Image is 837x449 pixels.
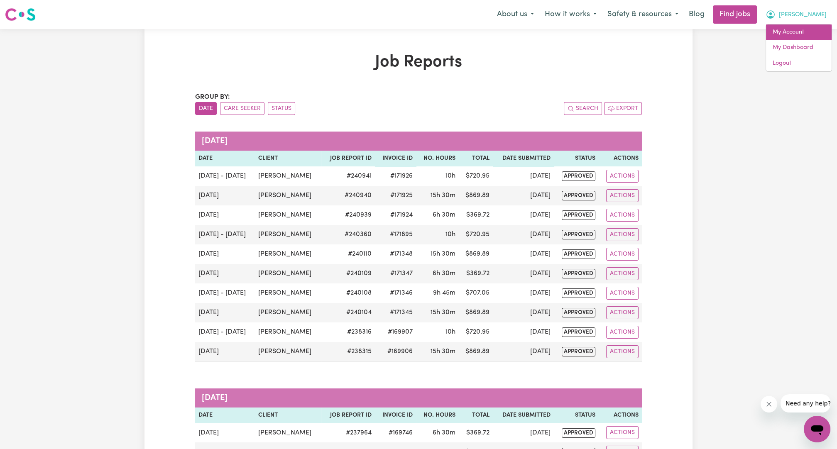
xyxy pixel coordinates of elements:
[606,170,639,183] button: Actions
[493,283,554,303] td: [DATE]
[562,347,595,356] span: approved
[433,270,455,277] span: 6 hours 30 minutes
[604,102,642,115] button: Export
[321,264,375,283] td: # 240109
[195,423,255,442] td: [DATE]
[684,5,710,24] a: Blog
[606,326,639,339] button: Actions
[255,205,321,225] td: [PERSON_NAME]
[321,408,375,423] th: Job Report ID
[459,408,493,423] th: Total
[375,166,416,186] td: #171926
[779,10,827,20] span: [PERSON_NAME]
[195,244,255,264] td: [DATE]
[493,408,554,423] th: Date Submitted
[255,303,321,322] td: [PERSON_NAME]
[375,186,416,205] td: #171925
[431,192,455,199] span: 15 hours 30 minutes
[493,166,554,186] td: [DATE]
[766,40,832,56] a: My Dashboard
[375,342,416,362] td: #169906
[255,244,321,264] td: [PERSON_NAME]
[255,151,321,166] th: Client
[255,423,321,442] td: [PERSON_NAME]
[606,306,639,319] button: Actions
[713,5,757,24] a: Find jobs
[375,423,416,442] td: #169746
[766,24,832,40] a: My Account
[195,205,255,225] td: [DATE]
[562,249,595,259] span: approved
[255,408,321,423] th: Client
[433,212,455,218] span: 6 hours 30 minutes
[375,244,416,264] td: #171348
[493,303,554,322] td: [DATE]
[459,423,493,442] td: $ 369.72
[321,423,375,442] td: # 237964
[493,244,554,264] td: [DATE]
[431,251,455,257] span: 15 hours 30 minutes
[606,209,639,222] button: Actions
[599,408,642,423] th: Actions
[564,102,602,115] button: Search
[459,264,493,283] td: $ 369.72
[5,5,36,24] a: Careseekers logo
[431,309,455,316] span: 15 hours 30 minutes
[321,283,375,303] td: # 240108
[459,166,493,186] td: $ 720.95
[255,283,321,303] td: [PERSON_NAME]
[760,6,832,23] button: My Account
[255,186,321,205] td: [PERSON_NAME]
[554,408,599,423] th: Status
[375,283,416,303] td: #171346
[606,287,639,300] button: Actions
[459,225,493,244] td: $ 720.95
[562,288,595,298] span: approved
[255,322,321,342] td: [PERSON_NAME]
[492,6,539,23] button: About us
[459,244,493,264] td: $ 869.89
[804,416,830,442] iframe: Button to launch messaging window
[375,151,416,166] th: Invoice ID
[562,210,595,220] span: approved
[195,408,255,423] th: Date
[321,166,375,186] td: # 240941
[195,322,255,342] td: [DATE] - [DATE]
[375,225,416,244] td: #171895
[606,189,639,202] button: Actions
[375,408,416,423] th: Invoice ID
[321,151,375,166] th: Job Report ID
[445,173,455,179] span: 10 hours
[255,264,321,283] td: [PERSON_NAME]
[766,56,832,71] a: Logout
[562,230,595,239] span: approved
[220,102,264,115] button: sort invoices by care seeker
[459,342,493,362] td: $ 869.89
[459,205,493,225] td: $ 369.72
[493,225,554,244] td: [DATE]
[562,308,595,317] span: approved
[321,186,375,205] td: # 240940
[195,388,642,408] caption: [DATE]
[781,394,830,412] iframe: Message from company
[562,327,595,337] span: approved
[539,6,602,23] button: How it works
[321,205,375,225] td: # 240939
[321,322,375,342] td: # 238316
[606,267,639,280] button: Actions
[606,345,639,358] button: Actions
[321,342,375,362] td: # 238315
[195,283,255,303] td: [DATE] - [DATE]
[375,264,416,283] td: #171347
[445,329,455,335] span: 10 hours
[493,342,554,362] td: [DATE]
[416,151,459,166] th: No. Hours
[321,244,375,264] td: # 240110
[493,151,554,166] th: Date Submitted
[445,231,455,238] span: 10 hours
[433,429,455,436] span: 6 hours 30 minutes
[493,205,554,225] td: [DATE]
[493,423,554,442] td: [DATE]
[321,303,375,322] td: # 240104
[599,151,642,166] th: Actions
